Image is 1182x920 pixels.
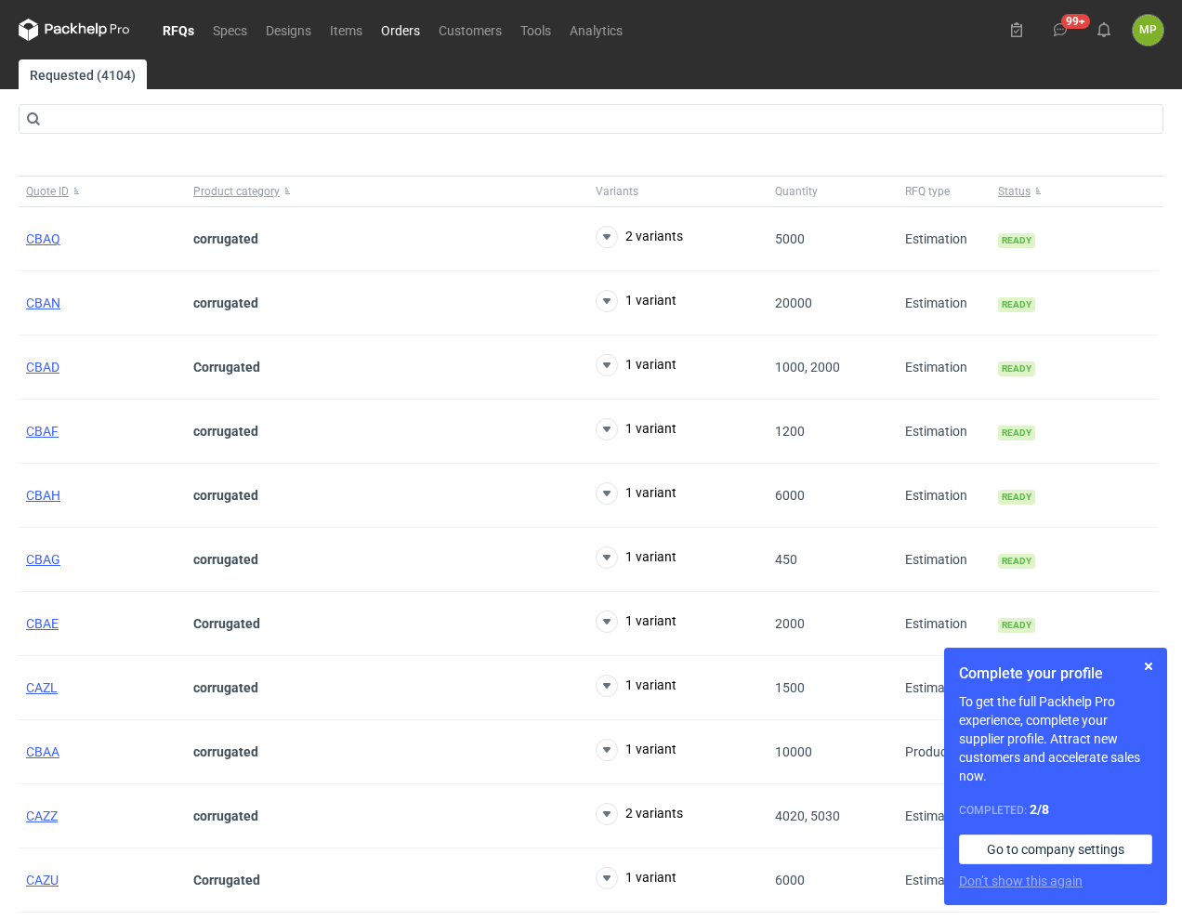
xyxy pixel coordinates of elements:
a: Go to company settings [959,835,1152,864]
div: Estimation [898,848,991,913]
p: To get the full Packhelp Pro experience, complete your supplier profile. Attract new customers an... [959,692,1152,785]
span: 20000 [775,296,812,310]
a: CAZL [26,680,58,695]
strong: corrugated [193,424,258,439]
strong: corrugated [193,744,258,759]
strong: corrugated [193,808,258,823]
a: RFQs [153,19,204,41]
a: Items [321,19,372,41]
button: 1 variant [596,867,676,889]
a: Designs [256,19,321,41]
div: Completed: [959,800,1152,820]
strong: corrugated [193,488,258,503]
span: Ready [998,297,1035,312]
span: Ready [998,554,1035,569]
a: CAZU [26,873,59,887]
div: Estimation [898,271,991,335]
span: 2000 [775,616,805,631]
button: Don’t show this again [959,872,1083,890]
strong: Corrugated [193,873,260,887]
span: 4020, 5030 [775,808,840,823]
span: 6000 [775,873,805,887]
div: Estimation [898,400,991,464]
div: Magdalena Polakowska [1133,15,1163,46]
a: Orders [372,19,429,41]
strong: corrugated [193,552,258,567]
a: CBAF [26,424,59,439]
a: CBAQ [26,231,60,246]
span: 1500 [775,680,805,695]
svg: Packhelp Pro [19,19,130,41]
a: CBAA [26,744,59,759]
button: 1 variant [596,675,676,697]
button: 2 variants [596,226,683,248]
span: Quantity [775,184,818,199]
strong: 2 / 8 [1030,802,1049,817]
span: Ready [998,618,1035,633]
button: Skip for now [1137,655,1160,677]
span: Variants [596,184,638,199]
strong: corrugated [193,680,258,695]
span: Status [998,184,1031,199]
button: 99+ [1045,15,1075,45]
span: 6000 [775,488,805,503]
strong: corrugated [193,296,258,310]
button: MP [1133,15,1163,46]
button: Quote ID [19,177,186,206]
a: Requested (4104) [19,59,147,89]
h1: Complete your profile [959,663,1152,685]
span: Ready [998,361,1035,376]
button: 1 variant [596,418,676,440]
span: 1000, 2000 [775,360,840,375]
a: CBAH [26,488,60,503]
a: CBAG [26,552,60,567]
button: 1 variant [596,546,676,569]
a: Customers [429,19,511,41]
div: Production [898,720,991,784]
a: CBAN [26,296,60,310]
span: Product category [193,184,280,199]
div: Estimation [898,207,991,271]
div: Estimation [898,335,991,400]
span: RFQ type [905,184,950,199]
div: Estimation [898,528,991,592]
strong: corrugated [193,231,258,246]
span: 450 [775,552,797,567]
button: 1 variant [596,354,676,376]
div: Estimation [898,592,991,656]
button: 1 variant [596,290,676,312]
button: 1 variant [596,611,676,633]
button: Status [991,177,1158,206]
span: Ready [998,426,1035,440]
div: Estimation [898,464,991,528]
button: 1 variant [596,482,676,505]
a: Tools [511,19,560,41]
span: Ready [998,233,1035,248]
div: Estimation [898,784,991,848]
a: CBAE [26,616,59,631]
a: Analytics [560,19,632,41]
span: 5000 [775,231,805,246]
span: 1200 [775,424,805,439]
strong: Corrugated [193,360,260,375]
strong: Corrugated [193,616,260,631]
span: Ready [998,490,1035,505]
button: 1 variant [596,739,676,761]
a: CAZZ [26,808,58,823]
a: CBAD [26,360,59,375]
span: Quote ID [26,184,69,199]
button: 2 variants [596,803,683,825]
div: Estimation [898,656,991,720]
